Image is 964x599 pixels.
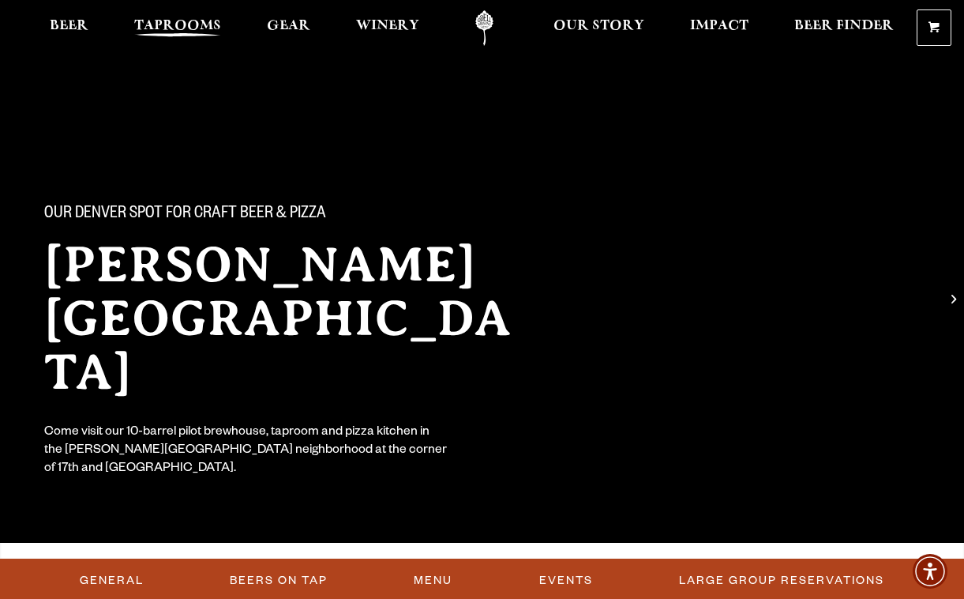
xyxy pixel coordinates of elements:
[533,563,599,599] a: Events
[553,20,644,32] span: Our Story
[784,10,904,46] a: Beer Finder
[257,10,321,46] a: Gear
[794,20,894,32] span: Beer Finder
[223,563,334,599] a: Beers On Tap
[267,20,310,32] span: Gear
[407,563,459,599] a: Menu
[346,10,429,46] a: Winery
[690,20,748,32] span: Impact
[44,238,537,399] h2: [PERSON_NAME][GEOGRAPHIC_DATA]
[44,205,326,225] span: Our Denver spot for craft beer & pizza
[913,554,947,589] div: Accessibility Menu
[673,563,891,599] a: Large Group Reservations
[39,10,99,46] a: Beer
[680,10,759,46] a: Impact
[73,563,150,599] a: General
[134,20,221,32] span: Taprooms
[455,10,514,46] a: Odell Home
[50,20,88,32] span: Beer
[124,10,231,46] a: Taprooms
[44,424,448,479] div: Come visit our 10-barrel pilot brewhouse, taproom and pizza kitchen in the [PERSON_NAME][GEOGRAPH...
[356,20,419,32] span: Winery
[543,10,655,46] a: Our Story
